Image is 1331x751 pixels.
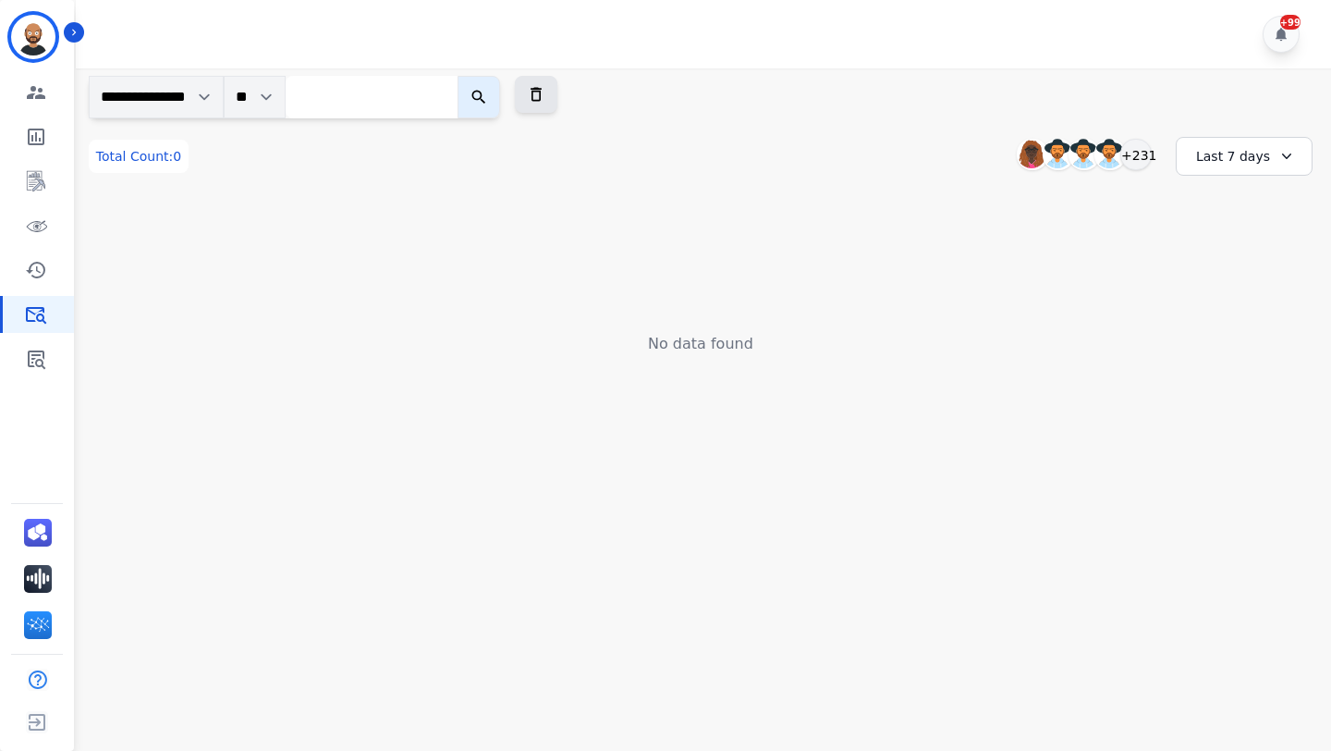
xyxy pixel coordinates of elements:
[1280,15,1300,30] div: +99
[11,15,55,59] img: Bordered avatar
[173,149,181,164] span: 0
[1120,139,1152,170] div: +231
[1176,137,1313,176] div: Last 7 days
[89,333,1313,355] div: No data found
[89,140,189,173] div: Total Count:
